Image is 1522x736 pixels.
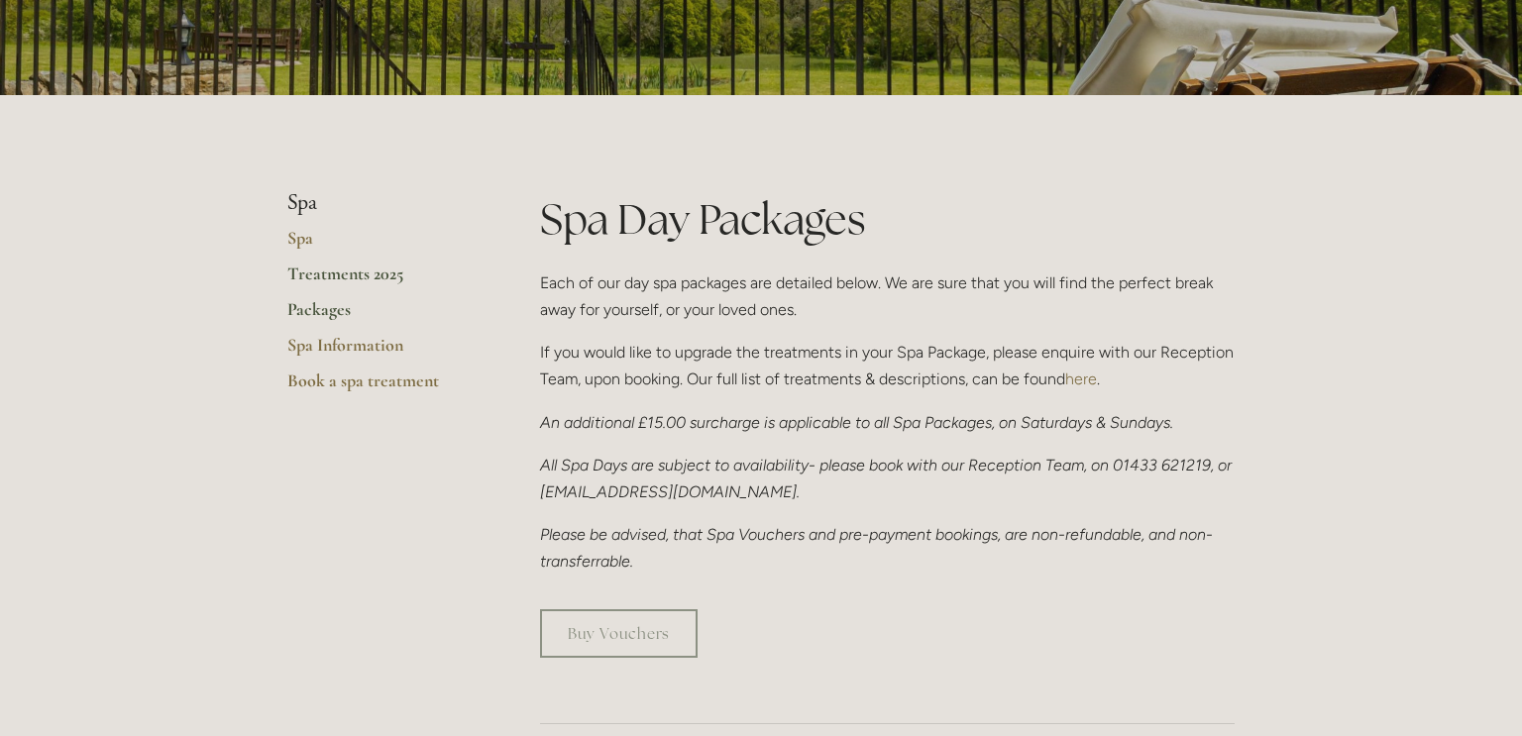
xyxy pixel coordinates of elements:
[287,298,477,334] a: Packages
[287,263,477,298] a: Treatments 2025
[540,269,1235,323] p: Each of our day spa packages are detailed below. We are sure that you will find the perfect break...
[540,525,1213,571] em: Please be advised, that Spa Vouchers and pre-payment bookings, are non-refundable, and non-transf...
[287,369,477,405] a: Book a spa treatment
[287,334,477,369] a: Spa Information
[540,609,698,658] a: Buy Vouchers
[540,456,1236,501] em: All Spa Days are subject to availability- please book with our Reception Team, on 01433 621219, o...
[540,413,1173,432] em: An additional £15.00 surcharge is applicable to all Spa Packages, on Saturdays & Sundays.
[287,227,477,263] a: Spa
[540,339,1235,392] p: If you would like to upgrade the treatments in your Spa Package, please enquire with our Receptio...
[287,190,477,216] li: Spa
[540,190,1235,249] h1: Spa Day Packages
[1065,369,1097,388] a: here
